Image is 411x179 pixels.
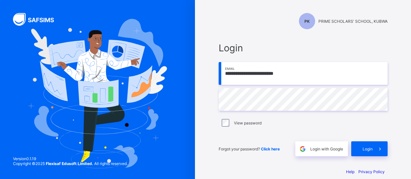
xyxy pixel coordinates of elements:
[304,19,310,24] span: PK
[13,13,62,26] img: SAFSIMS Logo
[363,147,373,151] span: Login
[310,147,343,151] span: Login with Google
[261,147,280,151] a: Click here
[346,169,354,174] a: Help
[318,19,388,24] span: PRIME SCHOLARS' SCHOOL, KUBWA
[28,19,167,169] img: Hero Image
[234,121,262,125] label: View password
[46,161,93,166] strong: Flexisaf Edusoft Limited.
[299,145,306,153] img: google.396cfc9801f0270233282035f929180a.svg
[13,161,128,166] span: Copyright © 2025 All rights reserved.
[219,147,280,151] span: Forgot your password?
[13,156,128,161] span: Version 0.1.19
[358,169,385,174] a: Privacy Policy
[219,42,388,54] span: Login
